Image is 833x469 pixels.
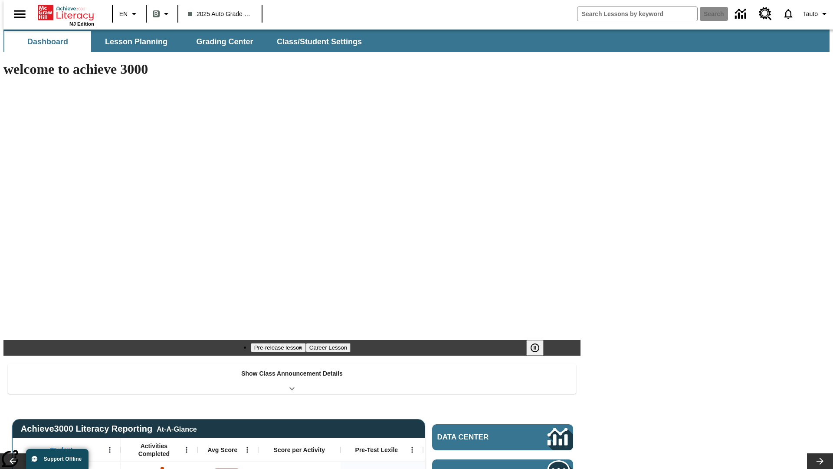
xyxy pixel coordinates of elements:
[69,21,94,26] span: NJ Edition
[7,1,33,27] button: Open side menu
[188,10,252,19] span: 2025 Auto Grade 1 B
[3,7,127,15] body: Maximum 600 characters Press Escape to exit toolbar Press Alt + F10 to reach toolbar
[241,443,254,456] button: Open Menu
[38,3,94,26] div: Home
[432,424,573,450] a: Data Center
[154,8,158,19] span: B
[355,446,398,454] span: Pre-Test Lexile
[27,37,68,47] span: Dashboard
[3,31,370,52] div: SubNavbar
[277,37,362,47] span: Class/Student Settings
[306,343,351,352] button: Slide 2 Career Lesson
[526,340,552,356] div: Pause
[21,424,197,434] span: Achieve3000 Literacy Reporting
[93,31,180,52] button: Lesson Planning
[777,3,800,25] a: Notifications
[50,446,72,454] span: Student
[754,2,777,26] a: Resource Center, Will open in new tab
[437,433,518,442] span: Data Center
[8,364,576,394] div: Show Class Announcement Details
[406,443,419,456] button: Open Menu
[270,31,369,52] button: Class/Student Settings
[807,453,833,469] button: Lesson carousel, Next
[38,4,94,21] a: Home
[800,6,833,22] button: Profile/Settings
[119,10,128,19] span: EN
[105,37,167,47] span: Lesson Planning
[157,424,197,433] div: At-A-Glance
[26,449,89,469] button: Support Offline
[180,443,193,456] button: Open Menu
[3,30,830,52] div: SubNavbar
[103,443,116,456] button: Open Menu
[526,340,544,356] button: Pause
[3,61,580,77] h1: welcome to achieve 3000
[207,446,237,454] span: Avg Score
[125,442,183,458] span: Activities Completed
[115,6,143,22] button: Language: EN, Select a language
[274,446,325,454] span: Score per Activity
[241,369,343,378] p: Show Class Announcement Details
[4,31,91,52] button: Dashboard
[251,343,306,352] button: Slide 1 Pre-release lesson
[577,7,697,21] input: search field
[730,2,754,26] a: Data Center
[803,10,818,19] span: Tauto
[149,6,175,22] button: Boost Class color is gray green. Change class color
[44,456,82,462] span: Support Offline
[181,31,268,52] button: Grading Center
[196,37,253,47] span: Grading Center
